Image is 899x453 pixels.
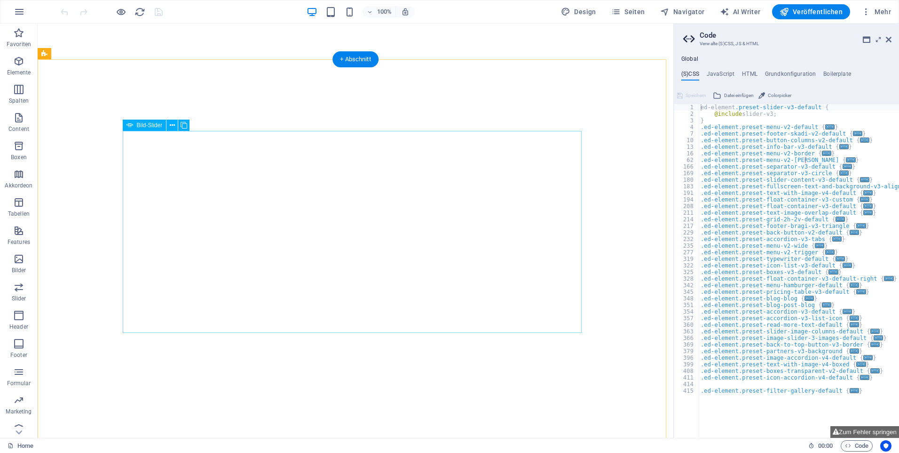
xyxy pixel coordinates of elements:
span: ... [860,177,869,182]
div: 411 [674,374,700,381]
p: Spalten [9,97,29,105]
h4: Grundkonfiguration [765,71,816,81]
div: 13 [674,144,700,150]
div: Design (Strg+Alt+Y) [557,4,600,19]
button: AI Writer [716,4,765,19]
span: ... [863,355,873,360]
p: Formular [7,380,31,387]
span: ... [843,309,852,314]
p: Content [8,125,29,133]
button: Veröffentlichen [772,4,850,19]
p: Features [8,238,30,246]
span: Navigator [660,7,705,16]
div: 366 [674,335,700,341]
div: 62 [674,157,700,163]
span: Datei einfügen [724,90,754,101]
span: ... [836,217,845,222]
div: 183 [674,183,700,190]
div: 396 [674,355,700,361]
span: ... [853,131,862,136]
button: Mehr [858,4,895,19]
p: Boxen [11,154,27,161]
div: 354 [674,308,700,315]
span: Code [845,440,868,452]
span: ... [850,388,859,393]
span: ... [870,368,880,373]
span: ... [863,203,873,209]
div: 379 [674,348,700,355]
div: + Abschnitt [332,51,379,67]
span: ... [850,348,859,354]
span: ... [829,269,838,275]
div: 408 [674,368,700,374]
i: Bei Größenänderung Zoomstufe automatisch an das gewählte Gerät anpassen. [401,8,410,16]
button: Colorpicker [757,90,793,101]
span: ... [825,250,835,255]
span: ... [850,230,859,235]
div: 325 [674,269,700,275]
p: Marketing [6,408,32,415]
span: ... [839,170,849,176]
h2: Code [700,31,891,40]
span: Veröffentlichen [780,7,843,16]
p: Bilder [12,267,26,274]
div: 351 [674,302,700,308]
span: ... [843,164,852,169]
span: ... [850,315,859,321]
h6: 100% [377,6,392,17]
div: 191 [674,190,700,196]
div: 369 [674,341,700,348]
span: ... [874,335,883,340]
button: Zum Fehler springen [830,426,899,438]
span: ... [839,144,849,149]
span: ... [870,329,880,334]
button: reload [134,6,145,17]
span: ... [822,302,831,307]
button: Seiten [607,4,649,19]
button: Usercentrics [880,440,891,452]
span: ... [822,151,831,156]
h4: Global [681,56,698,63]
span: Bild-Slider [137,122,163,128]
button: 100% [363,6,396,17]
span: ... [863,210,873,215]
button: Datei einfügen [711,90,755,101]
p: Favoriten [7,40,31,48]
button: Navigator [656,4,709,19]
div: 229 [674,229,700,236]
p: Tabellen [8,210,30,218]
span: ... [850,283,859,288]
div: 415 [674,388,700,394]
span: : [825,442,826,449]
span: ... [870,342,880,347]
span: ... [846,157,856,162]
span: ... [860,375,869,380]
span: ... [863,190,873,195]
div: 3 [674,117,700,124]
h4: Boilerplate [823,71,851,81]
span: ... [815,243,824,248]
span: Colorpicker [768,90,791,101]
div: 319 [674,256,700,262]
span: ... [804,296,814,301]
div: 363 [674,328,700,335]
div: 1 [674,104,700,111]
div: 2 [674,111,700,117]
h4: HTML [742,71,757,81]
div: 328 [674,275,700,282]
span: ... [825,124,835,129]
div: 180 [674,177,700,183]
span: AI Writer [720,7,761,16]
div: 235 [674,243,700,249]
span: Mehr [861,7,891,16]
h6: Session-Zeit [808,440,833,452]
div: 414 [674,381,700,388]
button: Code [841,440,873,452]
div: 208 [674,203,700,210]
div: 16 [674,150,700,157]
div: 348 [674,295,700,302]
span: ... [850,322,859,327]
span: ... [857,223,866,228]
div: 7 [674,130,700,137]
div: 360 [674,322,700,328]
